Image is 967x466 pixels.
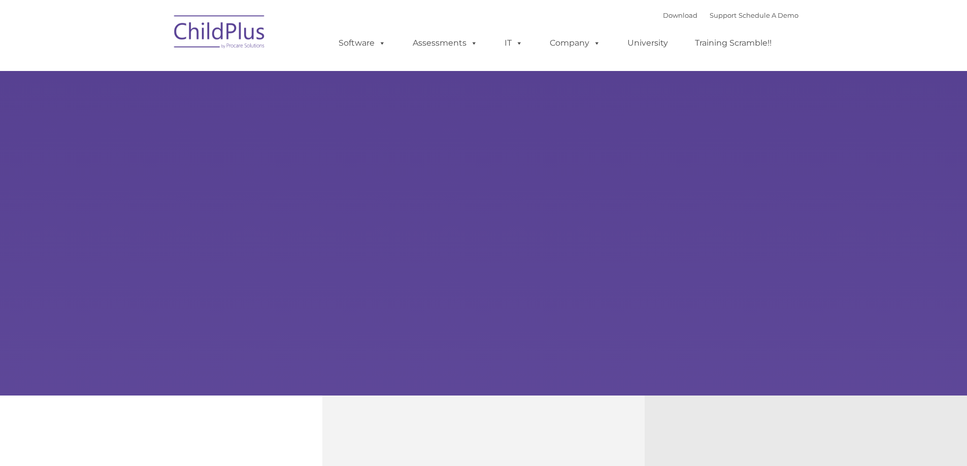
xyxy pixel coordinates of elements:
a: University [617,33,678,53]
a: Support [710,11,737,19]
a: Download [663,11,697,19]
font: | [663,11,798,19]
a: Software [328,33,396,53]
a: IT [494,33,533,53]
img: ChildPlus by Procare Solutions [169,8,271,59]
a: Assessments [403,33,488,53]
a: Training Scramble!! [685,33,782,53]
a: Company [540,33,611,53]
a: Schedule A Demo [739,11,798,19]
